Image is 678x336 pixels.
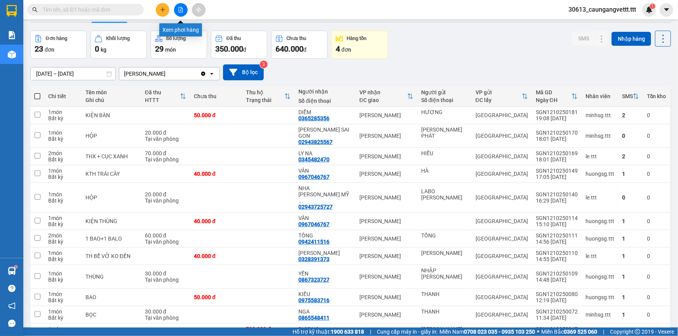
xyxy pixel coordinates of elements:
[8,320,16,327] span: message
[48,191,78,197] div: 1 món
[194,253,238,259] div: 40.000 đ
[8,31,16,39] img: solution-icon
[359,89,407,95] div: VP nhận
[536,174,578,180] div: 17:05 [DATE]
[48,115,78,121] div: Bất kỳ
[347,36,367,41] div: Hàng tồn
[541,327,597,336] span: Miền Bắc
[359,194,413,201] div: [PERSON_NAME]
[359,171,413,177] div: [PERSON_NAME]
[48,256,78,262] div: Bất kỳ
[246,97,284,103] div: Trạng thái
[178,7,183,12] span: file-add
[48,168,78,174] div: 1 món
[246,89,284,95] div: Thu hộ
[359,312,413,318] div: [PERSON_NAME]
[586,194,614,201] div: le.ttt
[536,156,578,163] div: 18:01 [DATE]
[145,150,186,156] div: 70.000 đ
[536,97,572,103] div: Ngày ĐH
[194,171,238,177] div: 40.000 đ
[421,326,468,332] div: CHANH
[46,36,67,41] div: Đơn hàng
[536,277,578,283] div: 14:48 [DATE]
[151,31,207,59] button: Số lượng29món
[48,291,78,297] div: 1 món
[106,36,130,41] div: Khối lượng
[48,315,78,321] div: Bất kỳ
[476,97,522,103] div: ĐC lấy
[421,308,468,315] div: THANH
[421,97,468,103] div: Số điện thoại
[536,308,578,315] div: SGN1210250072
[359,153,413,159] div: [PERSON_NAME]
[145,315,186,321] div: Tại văn phòng
[359,274,413,280] div: [PERSON_NAME]
[48,93,78,99] div: Chi tiết
[85,253,137,259] div: TH BỂ VỠ KO ĐỀN
[85,274,137,280] div: THÙNG
[586,171,614,177] div: huongsg.ttt
[651,3,654,9] span: 1
[298,326,352,332] div: DƯƠNG
[647,236,666,242] div: 0
[439,327,535,336] span: Miền Nam
[586,236,614,242] div: huongsg.ttt
[165,47,176,53] span: món
[260,61,268,68] sup: 3
[298,139,333,145] div: 02943825567
[298,250,352,256] div: PHỤC
[293,327,364,336] span: Hỗ trợ kỹ thuật:
[48,197,78,204] div: Bất kỳ
[359,97,407,103] div: ĐC giao
[85,153,137,159] div: THX + CỤC XANH
[331,31,388,59] button: Hàng tồn4đơn
[298,256,329,262] div: 0328391373
[48,232,78,239] div: 2 món
[476,312,528,318] div: [GEOGRAPHIC_DATA]
[647,153,666,159] div: 0
[8,50,16,59] img: warehouse-icon
[48,277,78,283] div: Bất kỳ
[635,329,640,334] span: copyright
[298,277,329,283] div: 0867323727
[622,133,639,139] div: 0
[532,86,582,107] th: Toggle SortBy
[536,197,578,204] div: 16:29 [DATE]
[275,44,303,54] span: 640.000
[48,270,78,277] div: 1 món
[287,36,307,41] div: Chưa thu
[101,47,106,53] span: kg
[48,150,78,156] div: 2 món
[536,168,578,174] div: SGN1210250149
[85,112,137,118] div: KIỆN BÀN
[223,64,264,80] button: Bộ lọc
[194,93,238,99] div: Chưa thu
[298,156,329,163] div: 0345482470
[622,194,639,201] div: 0
[145,277,186,283] div: Tại văn phòng
[8,285,16,292] span: question-circle
[242,86,295,107] th: Toggle SortBy
[622,294,639,300] div: 1
[421,232,468,239] div: TỒNG
[145,308,186,315] div: 30.000 đ
[647,112,666,118] div: 0
[536,150,578,156] div: SGN1210250169
[421,267,468,280] div: NHẬP DUY
[8,267,16,275] img: warehouse-icon
[476,171,528,177] div: [GEOGRAPHIC_DATA]
[377,327,437,336] span: Cung cấp máy in - giấy in:
[48,136,78,142] div: Bất kỳ
[421,168,468,174] div: HÀ
[421,250,468,256] div: PHƯƠNG THÚY
[145,197,186,204] div: Tại văn phòng
[421,150,468,156] div: HIẾU
[647,93,666,99] div: Tồn kho
[622,153,639,159] div: 2
[48,109,78,115] div: 1 món
[145,89,180,95] div: Đã thu
[298,221,329,227] div: 0967046767
[536,221,578,227] div: 15:10 [DATE]
[145,130,186,136] div: 20.000 đ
